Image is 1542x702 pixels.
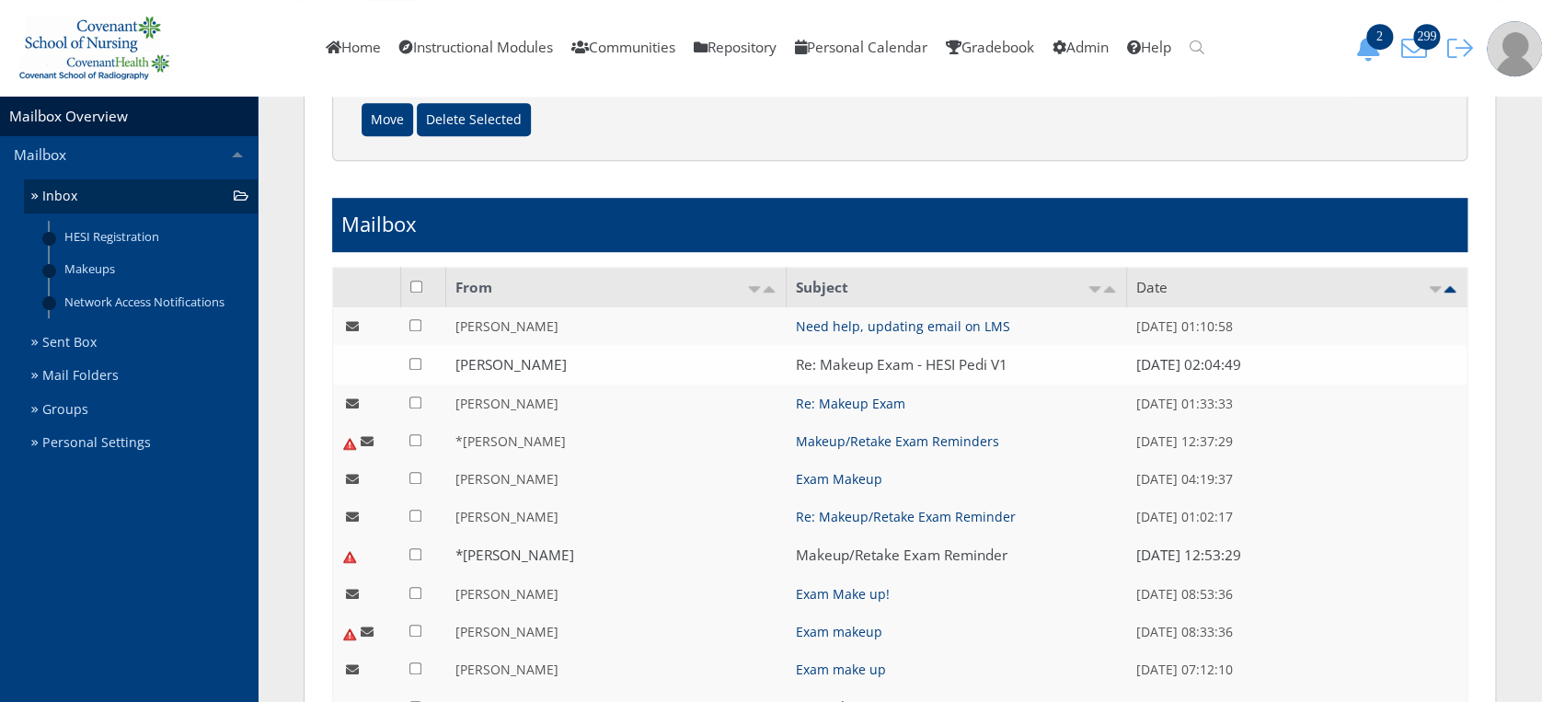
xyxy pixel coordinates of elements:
td: [PERSON_NAME] [446,575,787,613]
a: 2 [1349,38,1395,57]
td: [DATE] 02:04:49 [1127,345,1467,385]
a: Exam make up [796,661,886,678]
img: asc.png [1428,286,1443,293]
a: Exam Make up! [796,585,890,603]
a: Makeups [50,253,258,285]
a: Exam makeup [796,623,882,640]
img: asc.png [1087,286,1102,293]
td: [PERSON_NAME] [446,650,787,688]
img: desc.png [1102,286,1117,293]
a: Makeup/Retake Exam Reminder [796,546,1007,565]
img: asc.png [747,286,762,293]
img: desc.png [762,286,777,293]
a: Network Access Notifications [50,285,258,317]
td: [DATE] 08:33:36 [1127,613,1467,650]
td: *[PERSON_NAME] [446,422,787,460]
a: Sent Box [24,326,258,360]
td: [PERSON_NAME] [446,307,787,345]
a: Personal Settings [24,426,258,460]
td: [DATE] 01:02:17 [1127,498,1467,535]
a: Inbox [24,179,258,213]
td: *[PERSON_NAME] [446,535,787,575]
td: [DATE] 01:33:33 [1127,385,1467,422]
td: [DATE] 12:53:29 [1127,535,1467,575]
a: Re: Makeup/Retake Exam Reminder [796,508,1016,525]
td: [DATE] 04:19:37 [1127,460,1467,498]
a: Need help, updating email on LMS [796,317,1010,335]
td: [DATE] 07:12:10 [1127,650,1467,688]
a: Makeup/Retake Exam Reminders [796,432,999,450]
a: Mailbox Overview [9,107,128,126]
td: [DATE] 01:10:58 [1127,307,1467,345]
a: Exam Makeup [796,470,882,488]
td: [DATE] 08:53:36 [1127,575,1467,613]
td: [PERSON_NAME] [446,613,787,650]
a: HESI Registration [50,221,258,253]
td: [PERSON_NAME] [446,460,787,498]
td: [PERSON_NAME] [446,385,787,422]
td: Date [1127,268,1467,308]
a: Mail Folders [24,359,258,393]
img: urgent.png [342,436,357,451]
button: 2 [1349,35,1395,62]
td: From [446,268,787,308]
span: 299 [1413,24,1440,50]
a: Re: Makeup Exam - HESI Pedi V1 [796,355,1007,374]
a: Re: Makeup Exam [796,395,905,412]
a: Groups [24,393,258,427]
td: [PERSON_NAME] [446,345,787,385]
img: urgent.png [342,627,357,641]
span: 2 [1366,24,1393,50]
img: desc_active.png [1443,286,1457,293]
a: 299 [1395,38,1441,57]
td: [PERSON_NAME] [446,498,787,535]
button: 299 [1395,35,1441,62]
img: user-profile-default-picture.png [1487,21,1542,76]
h1: Mailbox [341,210,417,238]
td: [DATE] 12:37:29 [1127,422,1467,460]
td: Subject [787,268,1127,308]
img: urgent.png [342,549,357,564]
